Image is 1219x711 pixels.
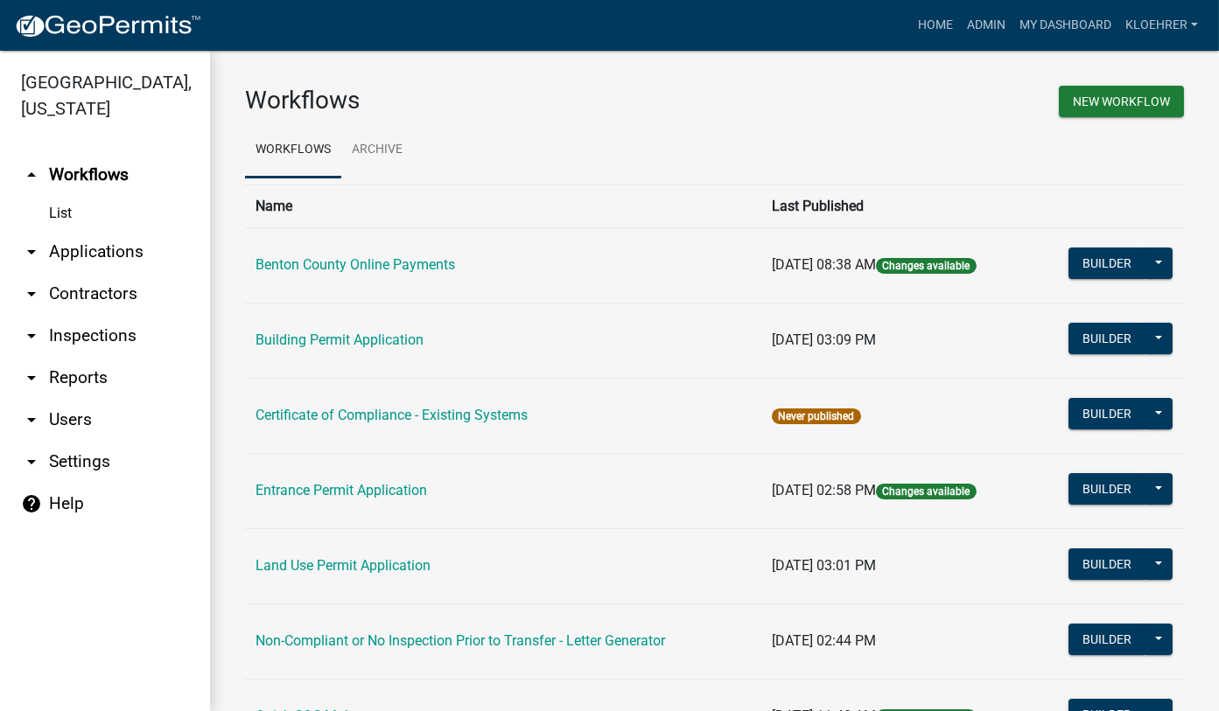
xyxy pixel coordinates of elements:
span: [DATE] 03:09 PM [772,331,876,348]
span: [DATE] 08:38 AM [772,256,876,273]
span: Never published [772,408,860,424]
i: arrow_drop_down [21,325,42,346]
a: Certificate of Compliance - Existing Systems [256,407,528,423]
i: arrow_drop_down [21,283,42,304]
h3: Workflows [245,86,702,115]
a: Archive [341,122,413,178]
i: help [21,493,42,514]
button: Builder [1068,624,1145,655]
a: My Dashboard [1012,9,1118,42]
span: [DATE] 02:58 PM [772,482,876,498]
i: arrow_drop_down [21,241,42,262]
span: [DATE] 02:44 PM [772,632,876,649]
th: Last Published [761,185,1032,227]
button: Builder [1068,323,1145,354]
a: Non-Compliant or No Inspection Prior to Transfer - Letter Generator [256,632,665,649]
button: Builder [1068,247,1145,279]
i: arrow_drop_down [21,367,42,388]
i: arrow_drop_down [21,409,42,430]
button: Builder [1068,473,1145,505]
a: Workflows [245,122,341,178]
i: arrow_drop_up [21,164,42,185]
a: Home [911,9,960,42]
a: Admin [960,9,1012,42]
span: Changes available [876,258,976,274]
a: Entrance Permit Application [256,482,427,498]
span: [DATE] 03:01 PM [772,557,876,574]
a: Benton County Online Payments [256,256,455,273]
button: New Workflow [1059,86,1184,117]
button: Builder [1068,398,1145,429]
a: Building Permit Application [256,331,424,348]
button: Builder [1068,548,1145,580]
th: Name [245,185,761,227]
a: kloehrer [1118,9,1205,42]
a: Land Use Permit Application [256,557,431,574]
span: Changes available [876,484,976,499]
i: arrow_drop_down [21,451,42,472]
